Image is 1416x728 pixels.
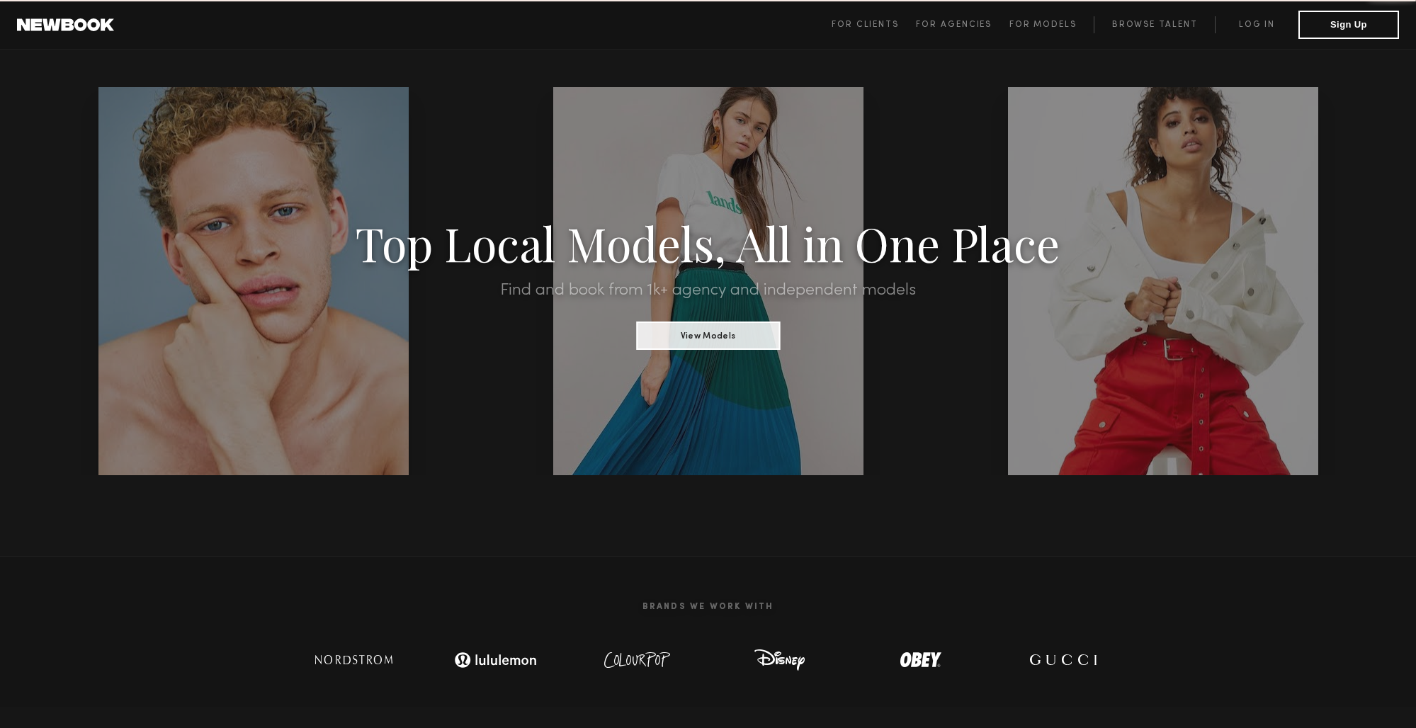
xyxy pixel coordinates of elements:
[636,322,780,350] button: View Models
[832,16,916,33] a: For Clients
[875,646,967,674] img: logo-obey.svg
[916,16,1009,33] a: For Agencies
[916,21,992,29] span: For Agencies
[106,221,1310,265] h1: Top Local Models, All in One Place
[832,21,899,29] span: For Clients
[591,646,684,674] img: logo-colour-pop.svg
[283,585,1133,629] h2: Brands We Work With
[1215,16,1298,33] a: Log in
[106,282,1310,299] h2: Find and book from 1k+ agency and independent models
[733,646,825,674] img: logo-disney.svg
[1094,16,1215,33] a: Browse Talent
[1016,646,1109,674] img: logo-gucci.svg
[1298,11,1399,39] button: Sign Up
[1009,21,1077,29] span: For Models
[1009,16,1094,33] a: For Models
[305,646,404,674] img: logo-nordstrom.svg
[446,646,545,674] img: logo-lulu.svg
[636,326,780,342] a: View Models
